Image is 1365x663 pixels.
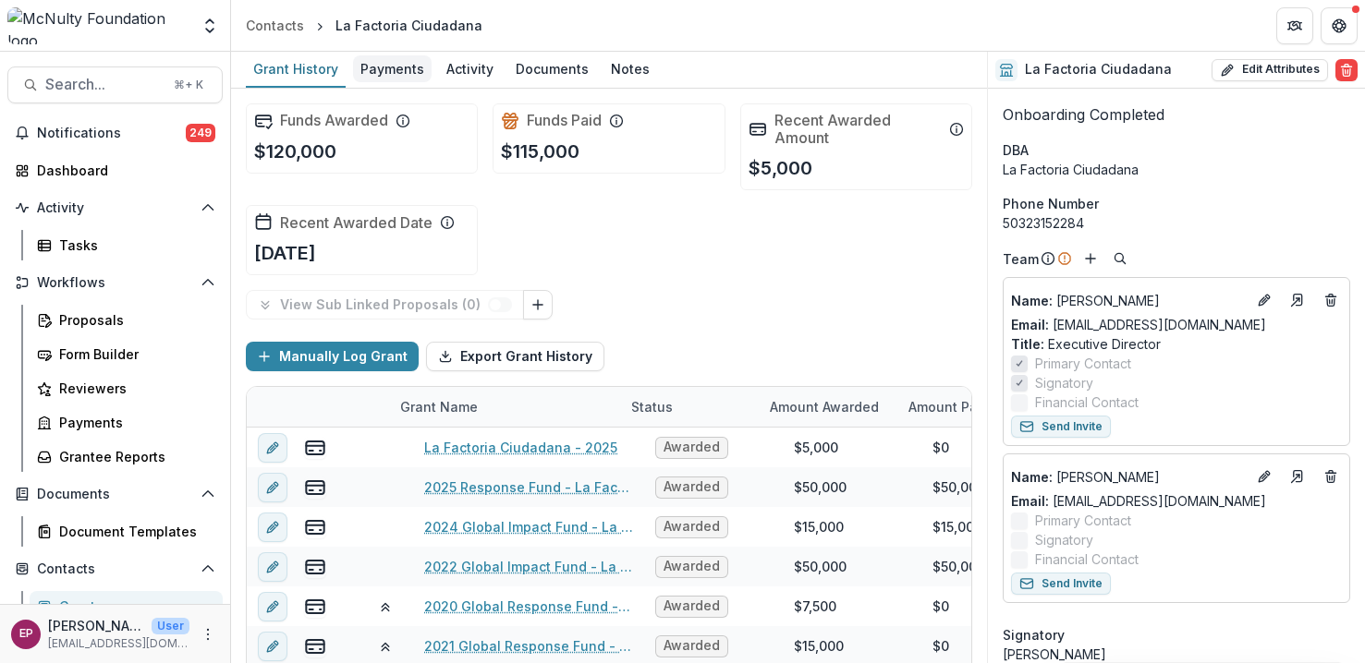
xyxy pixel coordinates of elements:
p: [PERSON_NAME] [1011,467,1246,487]
span: Notifications [37,126,186,141]
button: View Sub Linked Proposals (0) [246,290,524,319]
div: Activity [439,55,501,82]
button: view-payments [304,437,326,459]
button: Send Invite [1011,573,1111,595]
button: edit [258,473,287,502]
span: Signatory [1035,373,1093,392]
button: Partners [1276,7,1313,44]
button: Delete [1335,59,1358,81]
div: $7,500 [794,597,836,616]
p: $5,000 [749,154,812,182]
button: edit [258,632,287,661]
div: Status [620,387,759,427]
div: Form Builder [59,344,208,364]
a: Grantee Reports [30,441,223,472]
span: Primary Contact [1035,354,1131,373]
div: Amount Awarded [759,387,897,427]
button: Edit Attributes [1212,59,1328,81]
div: La Factoria Ciudadana [1003,160,1350,179]
p: Team [1003,249,1039,269]
h2: La Factoria Ciudadana [1025,62,1172,78]
button: edit [258,592,287,621]
a: Go to contact [1283,285,1312,315]
div: Grantees [59,597,208,616]
div: Payments [59,413,208,432]
button: Send Invite [1011,416,1111,438]
span: Financial Contact [1035,392,1139,412]
div: $0 [932,438,949,457]
button: view-payments [304,516,326,538]
a: 2022 Global Impact Fund - La Factoria Ciudadana-12/30/2022-12/30/2024 [424,557,633,576]
button: edit [258,552,287,582]
a: Email: [EMAIL_ADDRESS][DOMAIN_NAME] [1011,315,1266,334]
div: Proposals [59,310,208,330]
span: Onboarding Completed [1003,105,1164,124]
h2: Funds Paid [527,112,602,129]
button: Get Help [1321,7,1358,44]
a: Notes [603,52,657,88]
span: Name : [1011,293,1053,308]
span: Awarded [664,440,720,455]
a: Go to contact [1283,462,1312,491]
span: Awarded [664,559,720,574]
h2: Recent Awarded Amount [774,112,942,147]
button: Search... [7,66,223,103]
div: Amount Awarded [759,397,890,416]
button: view-payments [304,476,326,499]
div: Grant Name [389,387,620,427]
div: Dashboard [37,161,208,180]
nav: breadcrumb [238,12,490,39]
button: Open Contacts [7,554,223,584]
a: 2025 Response Fund - La Factoria Ciudadana [424,477,633,497]
button: Open Documents [7,479,223,509]
p: User [152,618,189,634]
div: Status [620,397,684,416]
span: Contacts [37,561,193,577]
button: Export Grant History [426,342,604,371]
button: view-payments [304,556,326,578]
div: ⌘ + K [170,75,207,95]
div: Documents [508,55,596,82]
span: 249 [186,124,215,142]
p: View Sub Linked Proposals ( 0 ) [280,297,488,313]
a: Contacts [238,12,311,39]
div: $50,000 [794,477,847,497]
img: McNulty Foundation logo [7,7,189,44]
div: Grant Name [389,397,489,416]
div: Grantee Reports [59,447,208,466]
div: $5,000 [794,438,838,457]
a: Grantees [30,591,223,621]
button: view-payments [304,635,326,657]
div: $50,000 [932,477,985,497]
p: Amount Paid [908,397,990,416]
span: Documents [37,487,193,502]
div: $0 [932,636,949,656]
div: $15,000 [794,517,844,536]
span: Email: [1011,493,1049,509]
a: La Factoria Ciudadana - 2025 [424,438,617,457]
h2: Recent Awarded Date [280,214,433,232]
button: Edit [1253,289,1275,311]
button: Open Workflows [7,268,223,297]
a: Tasks [30,230,223,260]
div: Document Templates [59,522,208,541]
div: $15,000 [932,517,982,536]
a: Grant History [246,52,346,88]
button: view-payments [304,596,326,618]
button: Search [1109,247,1131,270]
div: $50,000 [932,557,985,576]
div: Tasks [59,235,208,255]
span: Signatory [1003,625,1065,645]
a: Payments [353,52,432,88]
button: Edit [1253,465,1275,488]
span: Financial Contact [1035,549,1139,569]
div: Esther Park [19,628,33,640]
span: Search... [45,76,163,93]
span: Awarded [664,598,720,614]
p: Executive Director [1011,334,1342,354]
p: [PERSON_NAME] [48,616,144,635]
button: Add [1079,247,1102,270]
